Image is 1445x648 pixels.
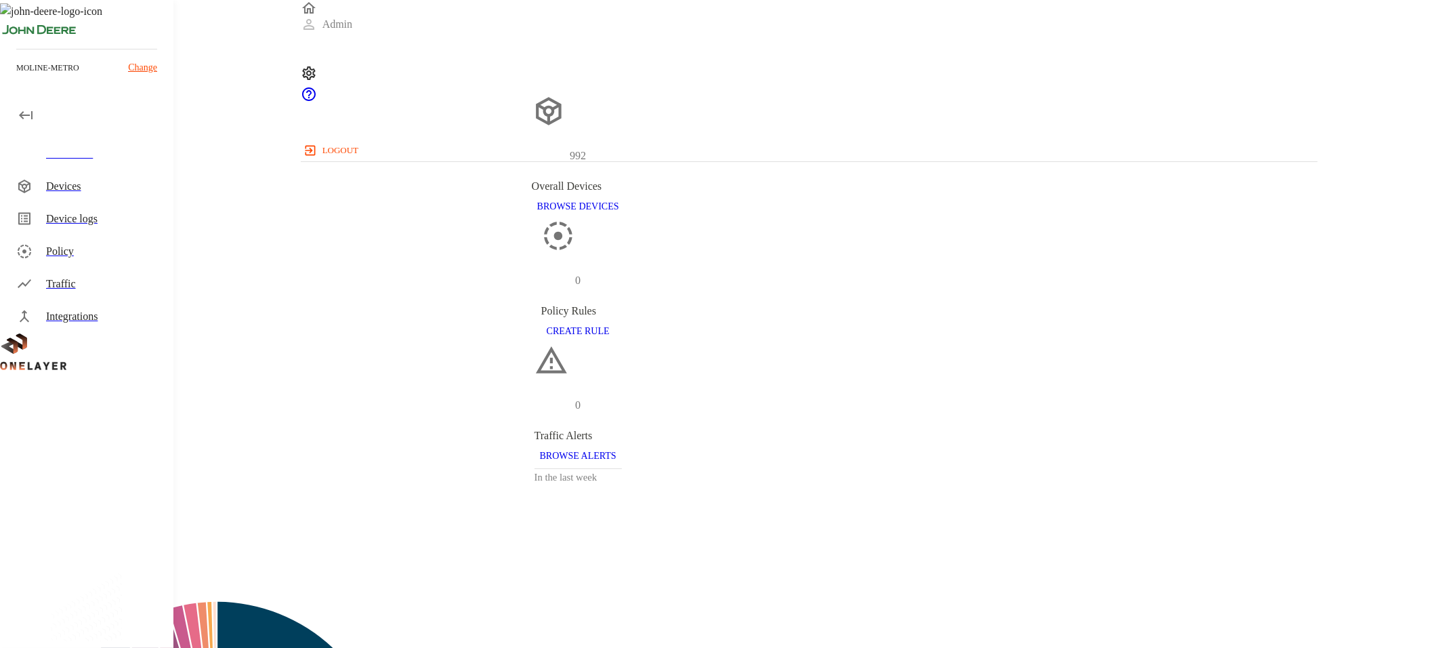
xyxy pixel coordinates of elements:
[575,272,581,289] p: 0
[532,199,625,211] a: BROWSE DEVICES
[322,16,352,33] p: Admin
[541,303,615,319] div: Policy Rules
[541,325,615,336] a: CREATE RULE
[535,428,622,444] div: Traffic Alerts
[541,319,615,344] button: CREATE RULE
[532,178,625,195] div: Overall Devices
[575,397,581,413] p: 0
[535,469,622,487] h3: In the last week
[301,140,1318,161] a: logout
[301,140,364,161] button: logout
[535,449,622,461] a: BROWSE ALERTS
[535,444,622,469] button: BROWSE ALERTS
[301,93,317,104] a: onelayer-support
[301,93,317,104] span: Support Portal
[532,195,625,220] button: BROWSE DEVICES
